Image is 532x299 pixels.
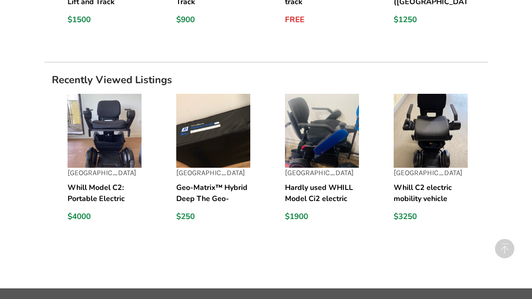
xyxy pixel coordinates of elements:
[285,212,359,222] div: $1900
[394,182,468,204] h5: Whill C2 electric mobility vehicle
[68,182,142,204] h5: Whill Model C2: Portable Electric Wheelchair / Power chair
[176,212,250,222] div: $250
[394,212,468,222] div: $3250
[285,94,379,237] a: listing[GEOGRAPHIC_DATA]Hardly used WHILL Model Ci2 electric wheelchair-reduced price, excellent ...
[68,212,142,222] div: $4000
[176,182,250,204] h5: Geo-Matrix™ Hybrid Deep The Geo-Matrix™ Hybrid Deep cushion is often used to provide comfort for ...
[394,15,468,25] div: $1250
[68,94,161,237] a: listing[GEOGRAPHIC_DATA]Whill Model C2: Portable Electric Wheelchair / Power chair$4000
[285,182,359,204] h5: Hardly used WHILL Model Ci2 electric wheelchair-reduced price, excellent value
[68,168,142,178] p: [GEOGRAPHIC_DATA]
[44,73,488,86] h1: Recently Viewed Listings
[394,94,488,237] a: listing[GEOGRAPHIC_DATA]Whill C2 electric mobility vehicle$3250
[285,15,359,25] div: FREE
[68,94,142,168] img: listing
[176,94,250,168] img: listing
[394,94,468,168] img: listing
[176,168,250,178] p: [GEOGRAPHIC_DATA]
[285,94,359,168] img: listing
[68,15,142,25] div: $1500
[394,168,468,178] p: [GEOGRAPHIC_DATA]
[176,15,250,25] div: $900
[176,94,270,237] a: listing[GEOGRAPHIC_DATA]Geo-Matrix™ Hybrid Deep The Geo-Matrix™ Hybrid Deep cushion is often used...
[285,168,359,178] p: [GEOGRAPHIC_DATA]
